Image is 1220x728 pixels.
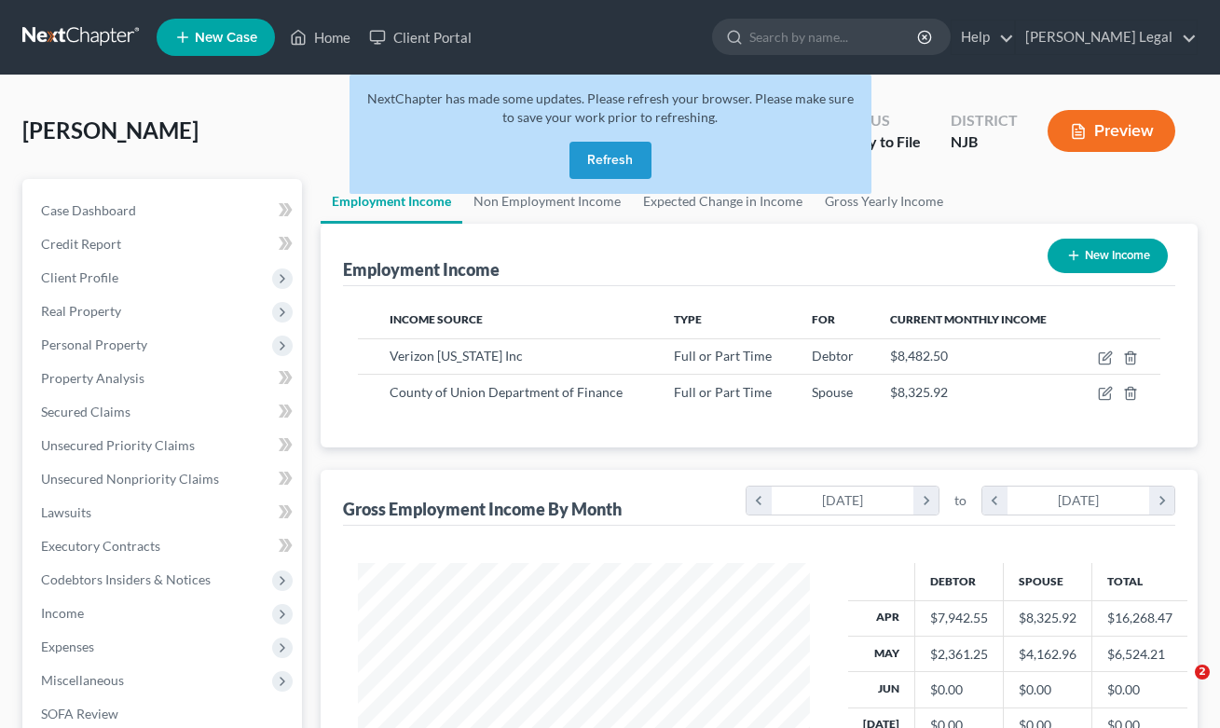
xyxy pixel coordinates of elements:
[1195,665,1210,680] span: 2
[812,312,835,326] span: For
[1008,487,1150,515] div: [DATE]
[41,571,211,587] span: Codebtors Insiders & Notices
[952,21,1014,54] a: Help
[41,337,147,352] span: Personal Property
[569,142,651,179] button: Refresh
[281,21,360,54] a: Home
[1003,563,1091,600] th: Spouse
[1019,609,1076,627] div: $8,325.92
[890,384,948,400] span: $8,325.92
[41,437,195,453] span: Unsecured Priority Claims
[41,639,94,654] span: Expenses
[1091,600,1187,636] td: $16,268.47
[1048,239,1168,273] button: New Income
[367,90,854,125] span: NextChapter has made some updates. Please refresh your browser. Please make sure to save your wor...
[41,370,144,386] span: Property Analysis
[195,31,257,45] span: New Case
[930,680,988,699] div: $0.00
[890,312,1047,326] span: Current Monthly Income
[1016,21,1197,54] a: [PERSON_NAME] Legal
[951,110,1018,131] div: District
[360,21,481,54] a: Client Portal
[41,605,84,621] span: Income
[41,706,118,721] span: SOFA Review
[749,20,920,54] input: Search by name...
[1019,680,1076,699] div: $0.00
[26,227,302,261] a: Credit Report
[321,179,462,224] a: Employment Income
[26,362,302,395] a: Property Analysis
[812,384,853,400] span: Spouse
[848,636,915,671] th: May
[914,563,1003,600] th: Debtor
[1149,487,1174,515] i: chevron_right
[1157,665,1201,709] iframe: Intercom live chat
[848,600,915,636] th: Apr
[343,498,622,520] div: Gross Employment Income By Month
[41,504,91,520] span: Lawsuits
[22,117,199,144] span: [PERSON_NAME]
[835,110,921,131] div: Status
[1091,563,1187,600] th: Total
[772,487,914,515] div: [DATE]
[951,131,1018,153] div: NJB
[26,496,302,529] a: Lawsuits
[41,202,136,218] span: Case Dashboard
[848,672,915,707] th: Jun
[1048,110,1175,152] button: Preview
[835,131,921,153] div: Ready to File
[26,194,302,227] a: Case Dashboard
[930,609,988,627] div: $7,942.55
[41,303,121,319] span: Real Property
[390,384,623,400] span: County of Union Department of Finance
[1091,672,1187,707] td: $0.00
[390,348,523,364] span: Verizon [US_STATE] Inc
[41,471,219,487] span: Unsecured Nonpriority Claims
[890,348,948,364] span: $8,482.50
[1019,645,1076,664] div: $4,162.96
[674,384,772,400] span: Full or Part Time
[674,348,772,364] span: Full or Part Time
[954,491,966,510] span: to
[812,348,854,364] span: Debtor
[747,487,772,515] i: chevron_left
[390,312,483,326] span: Income Source
[26,429,302,462] a: Unsecured Priority Claims
[982,487,1008,515] i: chevron_left
[26,529,302,563] a: Executory Contracts
[1091,636,1187,671] td: $6,524.21
[913,487,939,515] i: chevron_right
[41,538,160,554] span: Executory Contracts
[26,462,302,496] a: Unsecured Nonpriority Claims
[26,395,302,429] a: Secured Claims
[814,179,954,224] a: Gross Yearly Income
[41,236,121,252] span: Credit Report
[41,672,124,688] span: Miscellaneous
[930,645,988,664] div: $2,361.25
[343,258,500,281] div: Employment Income
[41,269,118,285] span: Client Profile
[674,312,702,326] span: Type
[41,404,130,419] span: Secured Claims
